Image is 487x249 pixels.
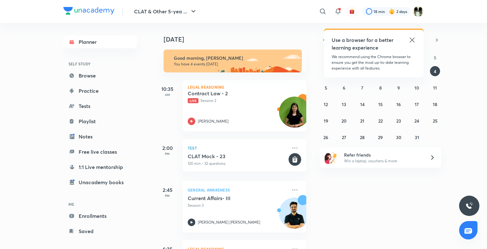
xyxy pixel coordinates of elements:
[433,85,437,91] abbr: October 11, 2025
[164,50,302,72] img: morning
[63,115,137,128] a: Playlist
[188,153,287,159] h5: CLAT Mock - 23
[342,134,346,140] abbr: October 27, 2025
[430,99,440,109] button: October 18, 2025
[375,132,386,142] button: October 29, 2025
[396,134,401,140] abbr: October 30, 2025
[63,7,114,16] a: Company Logo
[397,85,400,91] abbr: October 9, 2025
[188,203,287,208] p: Session 3
[430,83,440,93] button: October 11, 2025
[393,132,404,142] button: October 30, 2025
[339,116,349,126] button: October 20, 2025
[433,118,438,124] abbr: October 25, 2025
[174,62,296,67] p: You have 4 events [DATE]
[430,116,440,126] button: October 25, 2025
[357,83,367,93] button: October 7, 2025
[430,66,440,76] button: October 4, 2025
[413,6,424,17] img: amit
[357,116,367,126] button: October 21, 2025
[412,116,422,126] button: October 24, 2025
[155,85,180,93] h5: 10:35
[434,55,436,61] abbr: Saturday
[357,132,367,142] button: October 28, 2025
[324,101,328,107] abbr: October 12, 2025
[198,118,229,124] p: [PERSON_NAME]
[378,101,383,107] abbr: October 15, 2025
[414,118,419,124] abbr: October 24, 2025
[325,85,327,91] abbr: October 5, 2025
[433,101,437,107] abbr: October 18, 2025
[414,85,419,91] abbr: October 10, 2025
[415,101,419,107] abbr: October 17, 2025
[279,201,310,232] img: Avatar
[412,132,422,142] button: October 31, 2025
[188,186,287,194] p: General Awareness
[342,101,346,107] abbr: October 13, 2025
[344,158,422,164] p: Win a laptop, vouchers & more
[347,6,357,17] button: avatar
[412,83,422,93] button: October 10, 2025
[434,68,436,74] abbr: October 4, 2025
[63,36,137,48] a: Planner
[63,84,137,97] a: Practice
[155,93,180,97] p: AM
[339,83,349,93] button: October 6, 2025
[339,99,349,109] button: October 13, 2025
[375,83,386,93] button: October 8, 2025
[63,176,137,189] a: Unacademy books
[324,118,328,124] abbr: October 19, 2025
[389,8,395,15] img: streak
[63,145,137,158] a: Free live classes
[155,186,180,194] h5: 2:45
[339,132,349,142] button: October 27, 2025
[63,100,137,112] a: Tests
[332,36,395,51] h5: Use a browser for a better learning experience
[188,195,267,201] h5: Current Affairs- III
[465,202,473,210] img: ttu
[360,118,364,124] abbr: October 21, 2025
[341,118,347,124] abbr: October 20, 2025
[188,98,287,104] p: Session 2
[63,225,137,238] a: Saved
[393,99,404,109] button: October 16, 2025
[155,194,180,198] p: PM
[63,199,137,210] h6: ME
[321,83,331,93] button: October 5, 2025
[378,134,383,140] abbr: October 29, 2025
[130,5,201,18] button: CLAT & Other 5-yea ...
[412,99,422,109] button: October 17, 2025
[321,132,331,142] button: October 26, 2025
[321,99,331,109] button: October 12, 2025
[321,116,331,126] button: October 19, 2025
[393,83,404,93] button: October 9, 2025
[361,85,363,91] abbr: October 7, 2025
[375,99,386,109] button: October 15, 2025
[155,144,180,152] h5: 2:00
[63,161,137,173] a: 1:1 Live mentorship
[379,85,382,91] abbr: October 8, 2025
[375,116,386,126] button: October 22, 2025
[349,9,355,14] img: avatar
[415,134,419,140] abbr: October 31, 2025
[188,161,287,166] p: 120 min • 32 questions
[63,7,114,15] img: Company Logo
[63,210,137,222] a: Enrollments
[396,101,401,107] abbr: October 16, 2025
[396,118,401,124] abbr: October 23, 2025
[357,99,367,109] button: October 14, 2025
[332,54,416,71] p: We recommend using the Chrome browser to ensure you get the most up-to-date learning experience w...
[188,85,301,89] p: Legal Reasoning
[164,36,313,43] h4: [DATE]
[174,55,296,61] h6: Good morning, [PERSON_NAME]
[188,144,287,152] p: Test
[198,219,260,225] p: [PERSON_NAME] [PERSON_NAME]
[63,58,137,69] h6: SELF STUDY
[325,151,337,164] img: referral
[344,151,422,158] h6: Refer friends
[378,118,383,124] abbr: October 22, 2025
[343,85,345,91] abbr: October 6, 2025
[360,134,365,140] abbr: October 28, 2025
[63,69,137,82] a: Browse
[393,116,404,126] button: October 23, 2025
